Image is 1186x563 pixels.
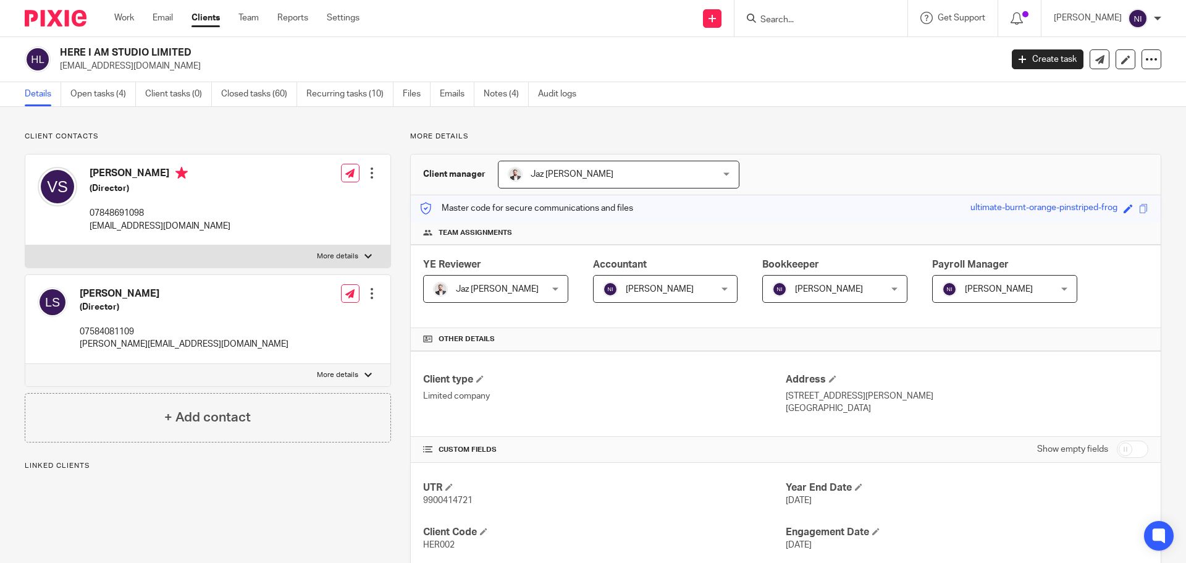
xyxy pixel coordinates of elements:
[80,326,288,338] p: 07584081109
[795,285,863,294] span: [PERSON_NAME]
[932,260,1009,269] span: Payroll Manager
[1037,443,1108,455] label: Show empty fields
[456,285,539,294] span: Jaz [PERSON_NAME]
[786,526,1148,539] h4: Engagement Date
[786,390,1148,402] p: [STREET_ADDRESS][PERSON_NAME]
[626,285,694,294] span: [PERSON_NAME]
[70,82,136,106] a: Open tasks (4)
[90,220,230,232] p: [EMAIL_ADDRESS][DOMAIN_NAME]
[423,481,786,494] h4: UTR
[965,285,1033,294] span: [PERSON_NAME]
[277,12,308,24] a: Reports
[80,287,288,300] h4: [PERSON_NAME]
[114,12,134,24] a: Work
[423,373,786,386] h4: Client type
[317,252,358,261] p: More details
[433,282,448,297] img: 48292-0008-compressed%20square.jpg
[1128,9,1148,28] img: svg%3E
[60,60,993,72] p: [EMAIL_ADDRESS][DOMAIN_NAME]
[80,301,288,313] h5: (Director)
[25,46,51,72] img: svg%3E
[593,260,647,269] span: Accountant
[410,132,1161,142] p: More details
[1054,12,1122,24] p: [PERSON_NAME]
[786,541,812,549] span: [DATE]
[80,338,288,350] p: [PERSON_NAME][EMAIL_ADDRESS][DOMAIN_NAME]
[786,402,1148,415] p: [GEOGRAPHIC_DATA]
[221,82,297,106] a: Closed tasks (60)
[90,182,230,195] h5: (Director)
[786,373,1148,386] h4: Address
[786,496,812,505] span: [DATE]
[508,167,523,182] img: 48292-0008-compressed%20square.jpg
[238,12,259,24] a: Team
[423,496,473,505] span: 9900414721
[439,334,495,344] span: Other details
[538,82,586,106] a: Audit logs
[603,282,618,297] img: svg%3E
[90,167,230,182] h4: [PERSON_NAME]
[440,82,474,106] a: Emails
[25,461,391,471] p: Linked clients
[762,260,819,269] span: Bookkeeper
[759,15,870,26] input: Search
[423,390,786,402] p: Limited company
[531,170,613,179] span: Jaz [PERSON_NAME]
[942,282,957,297] img: svg%3E
[38,167,77,206] img: svg%3E
[423,445,786,455] h4: CUSTOM FIELDS
[938,14,985,22] span: Get Support
[970,201,1117,216] div: ultimate-burnt-orange-pinstriped-frog
[423,541,455,549] span: HER002
[175,167,188,179] i: Primary
[423,168,486,180] h3: Client manager
[25,132,391,142] p: Client contacts
[60,46,807,59] h2: HERE I AM STUDIO LIMITED
[403,82,431,106] a: Files
[153,12,173,24] a: Email
[423,526,786,539] h4: Client Code
[317,370,358,380] p: More details
[306,82,393,106] a: Recurring tasks (10)
[439,228,512,238] span: Team assignments
[191,12,220,24] a: Clients
[25,10,86,27] img: Pixie
[786,481,1148,494] h4: Year End Date
[484,82,529,106] a: Notes (4)
[38,287,67,317] img: svg%3E
[423,260,481,269] span: YE Reviewer
[145,82,212,106] a: Client tasks (0)
[420,202,633,214] p: Master code for secure communications and files
[772,282,787,297] img: svg%3E
[327,12,360,24] a: Settings
[25,82,61,106] a: Details
[1012,49,1083,69] a: Create task
[164,408,251,427] h4: + Add contact
[90,207,230,219] p: 07848691098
